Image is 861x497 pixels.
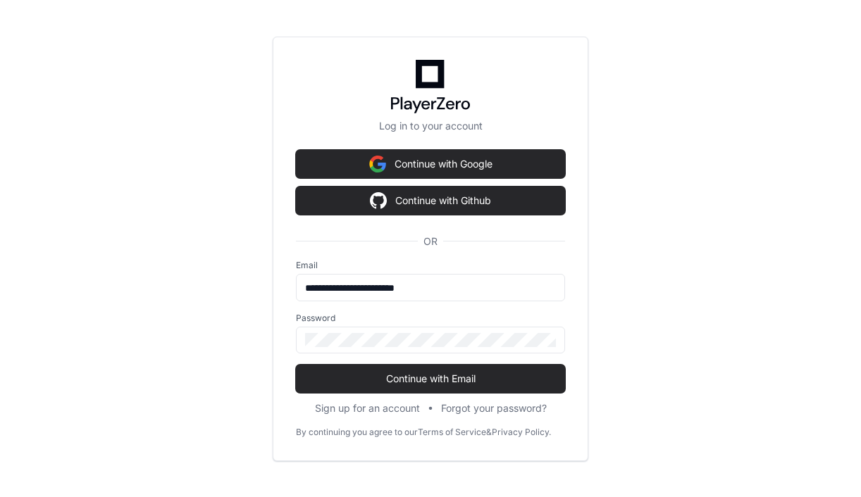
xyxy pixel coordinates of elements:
[296,119,565,133] p: Log in to your account
[296,372,565,386] span: Continue with Email
[296,313,565,324] label: Password
[296,427,418,438] div: By continuing you agree to our
[296,260,565,271] label: Email
[441,401,547,415] button: Forgot your password?
[486,427,492,438] div: &
[369,150,386,178] img: Sign in with google
[315,401,420,415] button: Sign up for an account
[296,187,565,215] button: Continue with Github
[370,187,387,215] img: Sign in with google
[296,150,565,178] button: Continue with Google
[418,234,443,249] span: OR
[418,427,486,438] a: Terms of Service
[296,365,565,393] button: Continue with Email
[492,427,551,438] a: Privacy Policy.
